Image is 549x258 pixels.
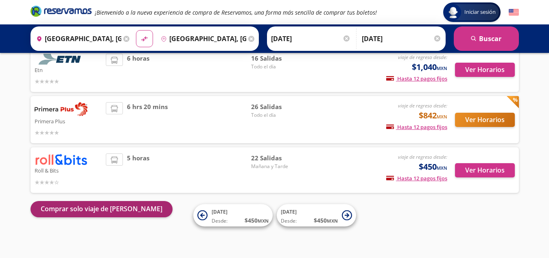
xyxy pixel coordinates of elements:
[127,102,168,137] span: 6 hrs 20 mins
[251,163,308,170] span: Mañana y Tarde
[35,165,102,175] p: Roll & Bits
[31,201,173,217] button: Comprar solo viaje de [PERSON_NAME]
[281,217,297,225] span: Desde:
[271,28,351,49] input: Elegir Fecha
[251,54,308,63] span: 16 Salidas
[35,54,87,65] img: Etn
[281,208,297,215] span: [DATE]
[455,113,515,127] button: Ver Horarios
[461,8,499,16] span: Iniciar sesión
[193,204,273,227] button: [DATE]Desde:$450MXN
[386,175,447,182] span: Hasta 12 pagos fijos
[412,61,447,73] span: $1,040
[95,9,377,16] em: ¡Bienvenido a la nueva experiencia de compra de Reservamos, una forma más sencilla de comprar tus...
[33,28,122,49] input: Buscar Origen
[398,153,447,160] em: viaje de regreso desde:
[386,123,447,131] span: Hasta 12 pagos fijos
[455,63,515,77] button: Ver Horarios
[454,26,519,51] button: Buscar
[251,112,308,119] span: Todo el día
[251,153,308,163] span: 22 Salidas
[314,216,338,225] span: $ 450
[251,102,308,112] span: 26 Salidas
[212,208,227,215] span: [DATE]
[419,109,447,122] span: $842
[35,153,87,165] img: Roll & Bits
[31,5,92,17] i: Brand Logo
[386,75,447,82] span: Hasta 12 pagos fijos
[251,63,308,70] span: Todo el día
[35,65,102,74] p: Etn
[35,116,102,126] p: Primera Plus
[127,54,149,86] span: 6 horas
[437,114,447,120] small: MXN
[212,217,227,225] span: Desde:
[437,165,447,171] small: MXN
[362,28,442,49] input: Opcional
[277,204,356,227] button: [DATE]Desde:$450MXN
[31,5,92,20] a: Brand Logo
[419,161,447,173] span: $450
[509,7,519,17] button: English
[327,218,338,224] small: MXN
[437,65,447,71] small: MXN
[455,163,515,177] button: Ver Horarios
[127,153,149,186] span: 5 horas
[35,102,87,116] img: Primera Plus
[157,28,246,49] input: Buscar Destino
[398,54,447,61] em: viaje de regreso desde:
[398,102,447,109] em: viaje de regreso desde:
[245,216,269,225] span: $ 450
[258,218,269,224] small: MXN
